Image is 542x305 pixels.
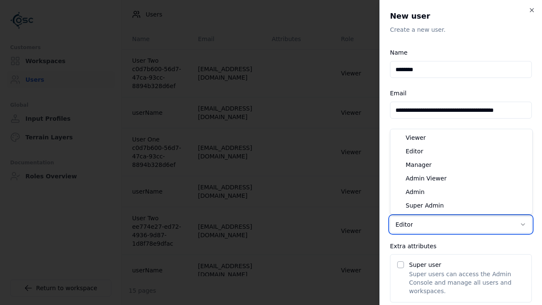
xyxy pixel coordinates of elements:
span: Admin [406,188,425,196]
span: Viewer [406,133,426,142]
span: Editor [406,147,423,155]
span: Admin Viewer [406,174,447,183]
span: Super Admin [406,201,444,210]
span: Manager [406,161,431,169]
